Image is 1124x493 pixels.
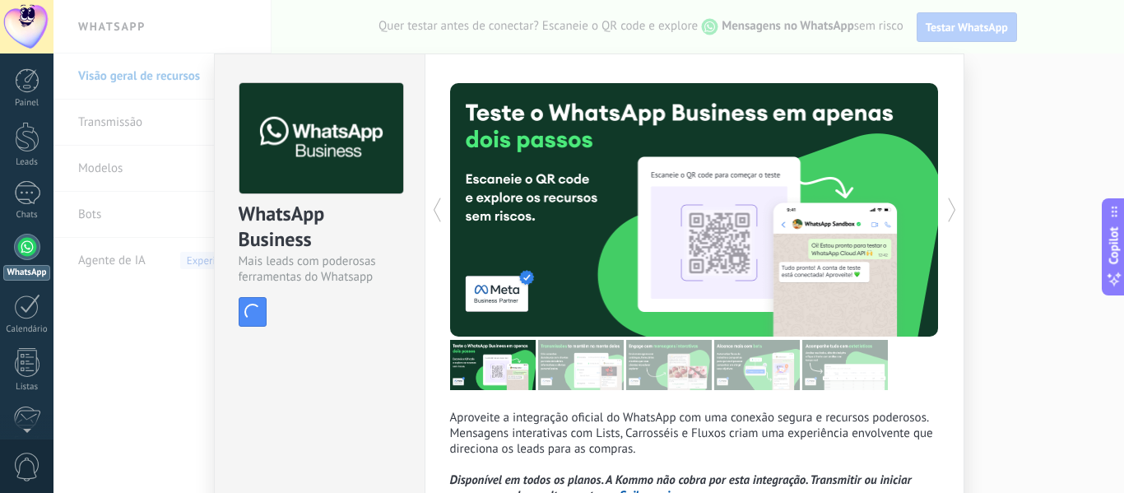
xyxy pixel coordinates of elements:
img: logo_main.png [239,83,403,194]
span: Copilot [1106,226,1122,264]
img: tour_image_87c31d5c6b42496d4b4f28fbf9d49d2b.png [626,340,712,390]
img: tour_image_46dcd16e2670e67c1b8e928eefbdcce9.png [802,340,888,390]
div: Mais leads com poderosas ferramentas do Whatsapp [239,253,401,285]
div: Painel [3,98,51,109]
img: tour_image_58a1c38c4dee0ce492f4b60cdcddf18a.png [714,340,800,390]
div: Leads [3,157,51,168]
img: tour_image_af96a8ccf0f3a66e7f08a429c7d28073.png [450,340,536,390]
div: WhatsApp [3,265,50,281]
div: Chats [3,210,51,221]
div: WhatsApp Business [239,201,401,253]
div: Calendário [3,324,51,335]
div: Listas [3,382,51,393]
img: tour_image_6cf6297515b104f916d063e49aae351c.png [538,340,624,390]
